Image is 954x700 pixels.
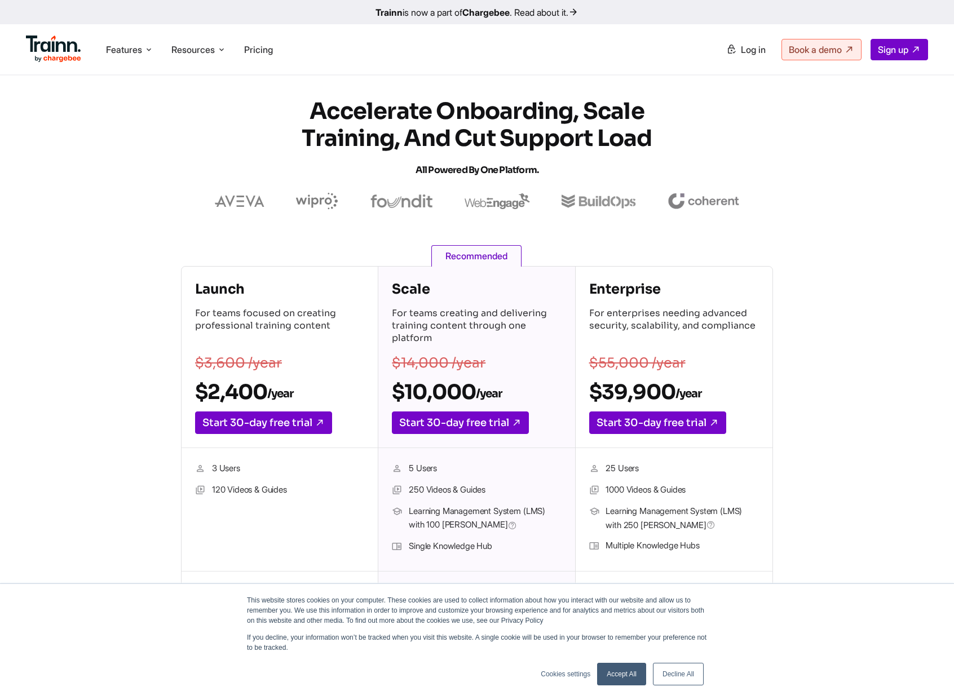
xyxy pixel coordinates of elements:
span: Log in [741,44,766,55]
sub: /year [675,387,701,401]
s: $55,000 /year [589,355,686,371]
p: For enterprises needing advanced security, scalability, and compliance [589,307,759,347]
li: Multiple Knowledge Hubs [589,539,759,553]
span: Book a demo [789,44,842,55]
span: Learning Management System (LMS) with 250 [PERSON_NAME] [606,504,758,532]
a: Start 30-day free trial [195,411,332,434]
p: For teams creating and delivering training content through one platform [392,307,561,347]
img: foundit logo [370,194,433,208]
h1: Accelerate Onboarding, Scale Training, and Cut Support Load [274,98,680,184]
a: Start 30-day free trial [392,411,529,434]
b: Chargebee [462,7,510,18]
h2: $10,000 [392,379,561,405]
a: Book a demo [781,39,862,60]
h2: $2,400 [195,379,364,405]
li: 25 Users [589,462,759,476]
a: Decline All [653,663,704,685]
a: Cookies settings [541,669,590,679]
p: If you decline, your information won’t be tracked when you visit this website. A single cookie wi... [247,632,707,653]
span: Learning Management System (LMS) with 100 [PERSON_NAME] [409,504,561,533]
img: coherent logo [668,193,739,209]
h4: Enterprise [589,280,759,298]
h4: Launch [195,280,364,298]
a: Accept All [597,663,646,685]
s: $3,600 /year [195,355,282,371]
img: aveva logo [215,196,264,207]
p: For teams focused on creating professional training content [195,307,364,347]
a: Sign up [871,39,928,60]
a: Pricing [244,44,273,55]
img: wipro logo [296,193,338,210]
sub: /year [476,387,502,401]
span: All Powered by One Platform. [416,164,539,176]
h2: $39,900 [589,379,759,405]
span: Sign up [878,44,908,55]
li: 250 Videos & Guides [392,483,561,498]
a: Start 30-day free trial [589,411,726,434]
li: 120 Videos & Guides [195,483,364,498]
span: Recommended [431,245,522,267]
h4: Scale [392,280,561,298]
p: This website stores cookies on your computer. These cookies are used to collect information about... [247,595,707,626]
s: $14,000 /year [392,355,485,371]
li: 1000 Videos & Guides [589,483,759,498]
a: Log in [719,39,772,60]
li: 3 Users [195,462,364,476]
li: 5 Users [392,462,561,476]
b: Trainn [376,7,403,18]
li: Single Knowledge Hub [392,539,561,554]
img: buildops logo [562,194,635,209]
img: webengage logo [465,193,530,209]
span: Features [106,43,142,56]
img: Trainn Logo [26,36,81,63]
sub: /year [267,387,293,401]
span: Resources [171,43,215,56]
